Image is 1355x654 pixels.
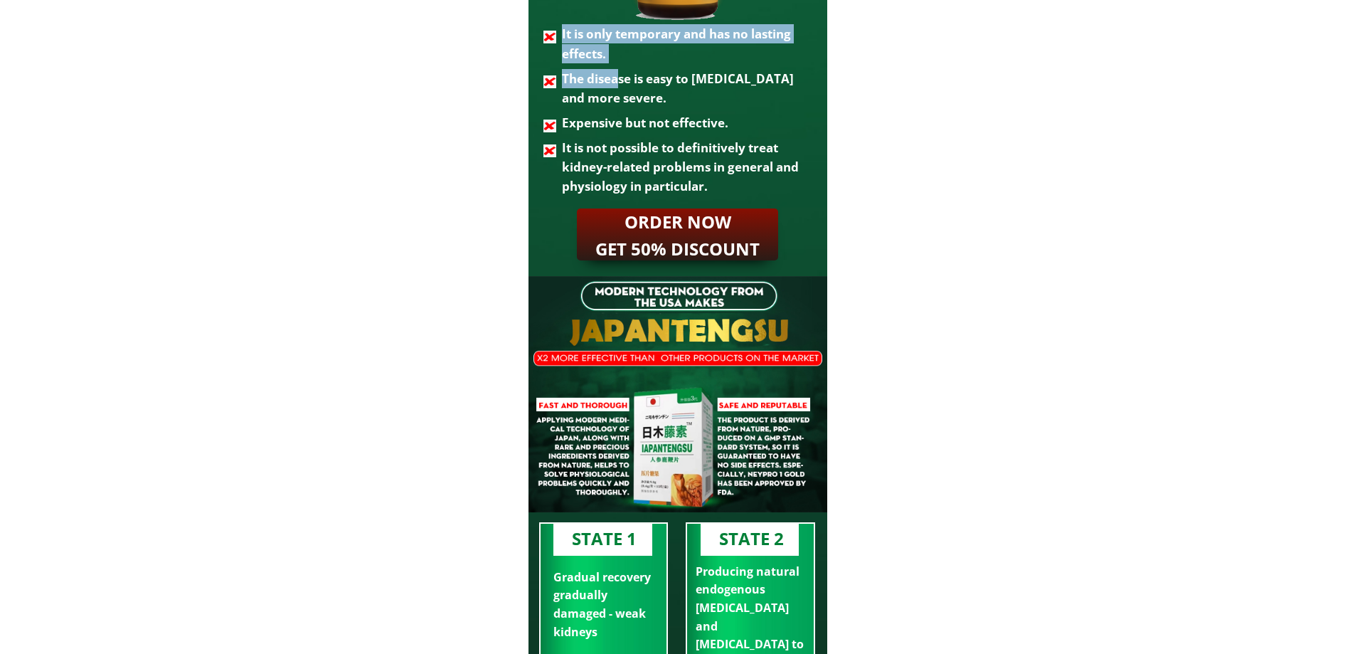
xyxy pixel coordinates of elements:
span: Expensive but not effective. [562,115,728,131]
span: It is not possible to definitively treat kidney-related problems in general and physiology in par... [562,139,799,194]
div: Gradual recovery gradually damaged - weak kidneys [553,569,652,641]
span: It is only temporary and has no lasting effects. [562,26,791,61]
span: The disease is easy to [MEDICAL_DATA] and more severe. [562,70,794,106]
h2: STATE 1 [540,525,669,552]
h2: STATE 2 [687,525,816,552]
h2: ORDER NOW GET 50% DISCOUNT [587,209,768,263]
